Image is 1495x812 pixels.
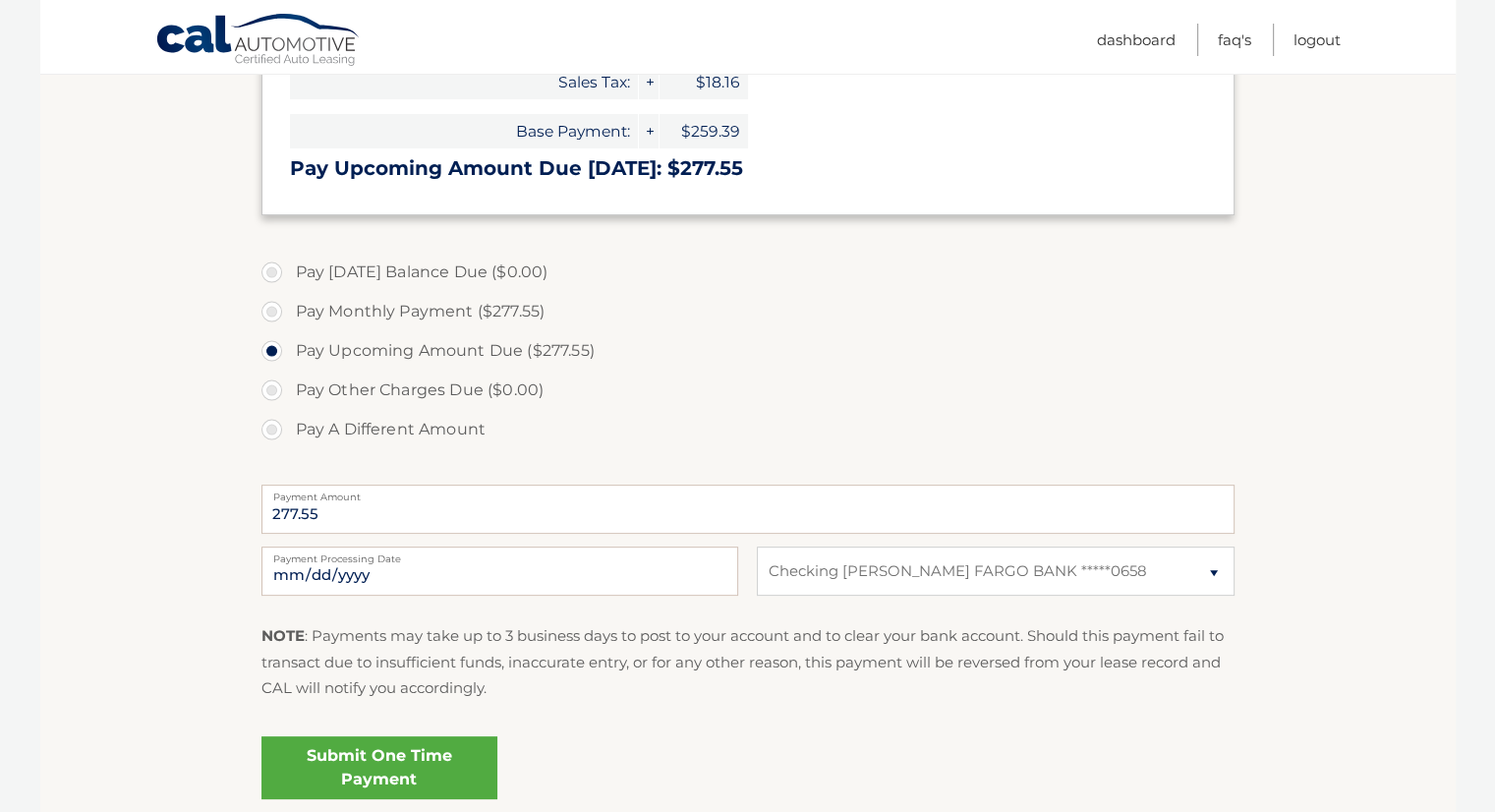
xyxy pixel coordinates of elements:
[261,547,738,596] input: Payment Date
[1218,24,1251,56] a: FAQ's
[261,623,1235,701] p: : Payments may take up to 3 business days to post to your account and to clear your bank account....
[1294,24,1341,56] a: Logout
[261,485,1235,500] label: Payment Amount
[261,410,1235,449] label: Pay A Different Amount
[639,65,659,99] span: +
[660,114,748,148] span: $259.39
[261,292,1235,331] label: Pay Monthly Payment ($277.55)
[660,65,748,99] span: $18.16
[261,547,738,562] label: Payment Processing Date
[261,253,1235,292] label: Pay [DATE] Balance Due ($0.00)
[261,371,1235,410] label: Pay Other Charges Due ($0.00)
[261,331,1235,371] label: Pay Upcoming Amount Due ($277.55)
[261,626,305,645] strong: NOTE
[290,156,1206,181] h3: Pay Upcoming Amount Due [DATE]: $277.55
[155,13,362,70] a: Cal Automotive
[290,65,638,99] span: Sales Tax:
[261,736,497,799] a: Submit One Time Payment
[1097,24,1176,56] a: Dashboard
[261,485,1235,534] input: Payment Amount
[290,114,638,148] span: Base Payment:
[639,114,659,148] span: +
